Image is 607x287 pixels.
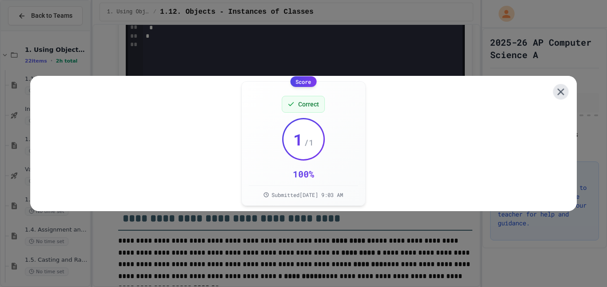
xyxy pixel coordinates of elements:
span: Correct [298,100,319,109]
span: 1 [293,130,303,148]
div: Score [290,76,316,87]
span: / 1 [304,136,314,149]
div: 100 % [293,168,314,180]
span: Submitted [DATE] 9:03 AM [272,191,343,198]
